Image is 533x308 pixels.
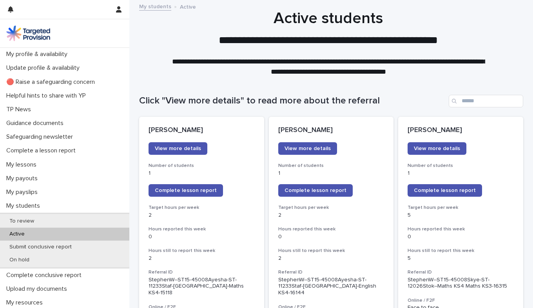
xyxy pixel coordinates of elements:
[278,234,384,240] p: 0
[149,248,255,254] h3: Hours still to report this week
[285,188,346,193] span: Complete lesson report
[155,188,217,193] span: Complete lesson report
[408,269,514,275] h3: Referral ID
[449,95,523,107] input: Search
[6,25,50,41] img: M5nRWzHhSzIhMunXDL62
[408,126,514,135] p: [PERSON_NAME]
[3,161,43,168] p: My lessons
[139,95,446,107] h1: Click "View more details" to read more about the referral
[278,212,384,219] p: 2
[408,184,482,197] a: Complete lesson report
[3,133,79,141] p: Safeguarding newsletter
[278,255,384,262] p: 2
[149,277,255,296] p: StephenW--ST15-45008Ayesha-ST-11233Staf-[GEOGRAPHIC_DATA]-Maths KS4-15118
[278,205,384,211] h3: Target hours per week
[3,175,44,182] p: My payouts
[3,188,44,196] p: My payslips
[149,212,255,219] p: 2
[408,297,514,304] h3: Online / F2F
[3,120,70,127] p: Guidance documents
[149,226,255,232] h3: Hours reported this week
[3,244,78,250] p: Submit conclusive report
[285,146,331,151] span: View more details
[149,255,255,262] p: 2
[3,272,88,279] p: Complete conclusive report
[408,234,514,240] p: 0
[408,170,514,177] p: 1
[408,226,514,232] h3: Hours reported this week
[408,163,514,169] h3: Number of students
[149,126,255,135] p: [PERSON_NAME]
[149,184,223,197] a: Complete lesson report
[139,2,171,11] a: My students
[3,106,37,113] p: TP News
[278,163,384,169] h3: Number of students
[3,257,36,263] p: On hold
[149,269,255,275] h3: Referral ID
[408,142,466,155] a: View more details
[149,205,255,211] h3: Target hours per week
[149,163,255,169] h3: Number of students
[180,2,196,11] p: Active
[278,126,384,135] p: [PERSON_NAME]
[3,92,92,100] p: Helpful hints to share with YP
[149,142,207,155] a: View more details
[3,78,101,86] p: 🔴 Raise a safeguarding concern
[408,212,514,219] p: 5
[3,64,86,72] p: Update profile & availability
[155,146,201,151] span: View more details
[278,142,337,155] a: View more details
[3,51,74,58] p: My profile & availability
[3,147,82,154] p: Complete a lesson report
[149,170,255,177] p: 1
[414,146,460,151] span: View more details
[3,299,49,306] p: My resources
[414,188,476,193] span: Complete lesson report
[137,9,519,28] h1: Active students
[408,277,514,290] p: StephenW--ST15-45008Skye-ST-12026Stok--Maths KS4 Maths KS3-16315
[278,226,384,232] h3: Hours reported this week
[3,218,40,225] p: To review
[278,248,384,254] h3: Hours still to report this week
[408,205,514,211] h3: Target hours per week
[3,231,31,237] p: Active
[278,170,384,177] p: 1
[408,255,514,262] p: 5
[278,269,384,275] h3: Referral ID
[149,234,255,240] p: 0
[3,285,73,293] p: Upload my documents
[3,202,46,210] p: My students
[278,277,384,296] p: StephenW--ST15-45008Ayesha-ST-11233Staf-[GEOGRAPHIC_DATA]-English KS4-16144
[278,184,353,197] a: Complete lesson report
[408,248,514,254] h3: Hours still to report this week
